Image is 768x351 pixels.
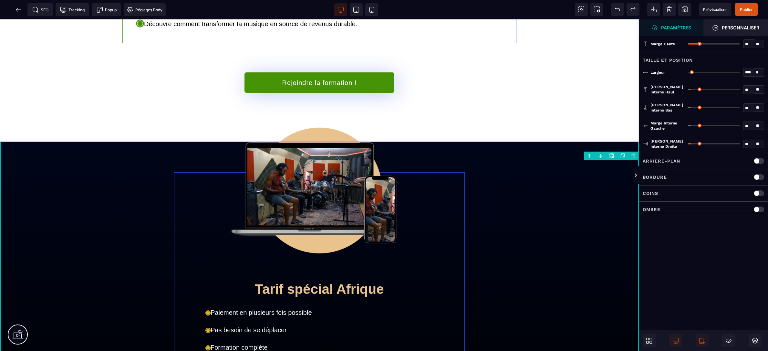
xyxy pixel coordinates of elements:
span: Enregistrer le contenu [735,3,758,16]
span: [PERSON_NAME] interne haut [650,84,685,95]
span: Retour [12,3,25,16]
p: Arrière-plan [643,157,680,165]
text: Pas besoin de se déplacer [205,305,434,316]
span: Popup [97,6,117,13]
span: Ouvrir les blocs [643,334,656,347]
text: Formation complète [205,323,434,334]
span: Importer [647,3,660,16]
span: Prévisualiser [703,7,727,12]
span: Voir mobile [365,3,378,16]
span: Défaire [611,3,624,16]
strong: Personnaliser [722,25,759,30]
span: Ouvrir le gestionnaire de styles [639,19,703,36]
span: Nettoyage [663,3,676,16]
span: Métadata SEO [27,3,53,16]
span: [PERSON_NAME] interne droite [650,139,685,149]
span: Afficher le desktop [669,334,682,347]
span: Afficher le mobile [696,334,709,347]
span: Tarif spécial Afrique [255,262,384,277]
strong: Paramètres [661,25,691,30]
span: Largeur [650,70,665,75]
span: Tracking [60,6,85,13]
span: Rétablir [627,3,639,16]
span: Publier [740,7,753,12]
span: [PERSON_NAME] interne bas [650,102,685,113]
span: Ouvrir les calques [749,334,762,347]
span: Capture d'écran [590,3,603,16]
text: Paiement en plusieurs fois possible [205,288,434,299]
p: Ombre [643,206,660,213]
p: Coins [643,189,658,197]
button: Rejoindre la formation ! [244,53,394,73]
span: Réglages Body [127,6,162,13]
span: Voir les composants [575,3,588,16]
span: SEO [32,6,48,13]
div: Taille et position [639,52,768,64]
span: Afficher les vues [639,166,645,185]
span: Enregistrer [678,3,691,16]
span: Masquer le bloc [722,334,735,347]
span: Ouvrir le gestionnaire de styles [703,19,768,36]
span: Créer une alerte modale [92,3,121,16]
span: Voir bureau [334,3,347,16]
span: Marge haute [650,41,675,47]
span: Code de suivi [56,3,89,16]
span: Voir tablette [350,3,363,16]
span: Marge interne gauche [650,121,685,131]
span: ◉ [205,307,211,314]
img: 765f9e825ee220e88bc389c2d88016c2_ORDI8af993ffc270896ec2e2af54c75e8defbf53aaae65feb4e8a87b97cd0e62... [205,98,434,251]
span: ◉ [205,290,211,297]
span: ◉ [205,324,211,332]
p: Bordure [643,173,667,181]
span: Aperçu [699,3,731,16]
span: Favicon [124,3,166,16]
